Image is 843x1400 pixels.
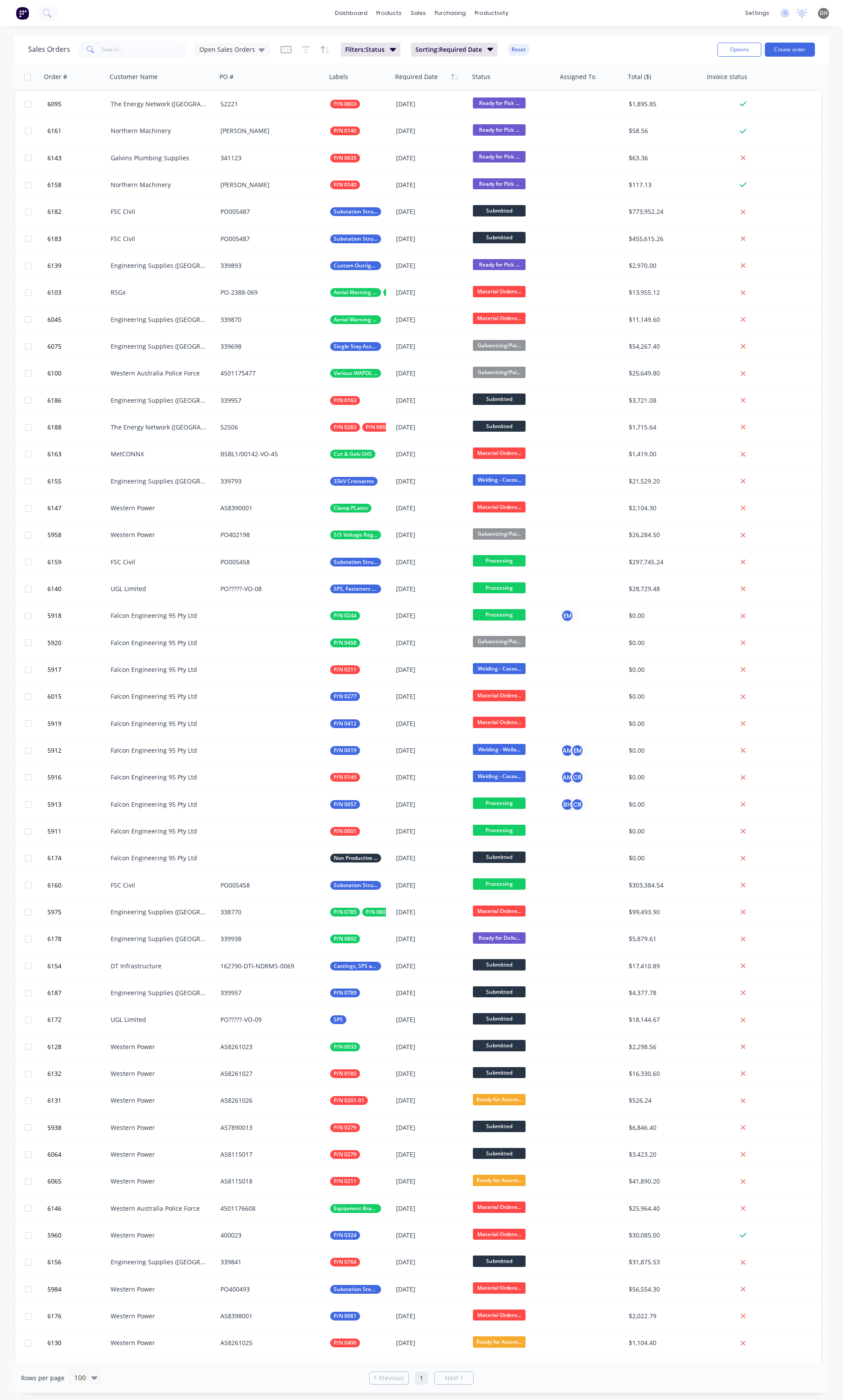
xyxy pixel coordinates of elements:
div: Order # [44,72,67,81]
div: $117.13 [629,180,697,189]
span: 5958 [47,530,61,539]
button: 5920 [45,630,111,656]
button: 6045 [45,307,111,333]
button: EM [561,609,574,622]
span: P/N 0057 [334,800,357,809]
span: Filters: Status [345,45,385,54]
span: Cut & Galv SHS [334,450,372,458]
div: productivity [470,7,513,20]
span: Submitted [473,205,526,216]
span: 5911 [47,827,61,836]
button: AMCR [561,771,584,784]
span: 6132 [47,1069,61,1078]
span: P/N 0785 [334,908,357,916]
span: Submitted [473,232,526,243]
span: Substation Structural Steel [334,207,378,216]
button: AMEM [561,744,584,757]
span: P/N 0163 [334,396,357,405]
div: Total ($) [628,72,651,81]
a: dashboard [331,7,372,20]
span: Custom Outrigger [334,261,378,270]
button: 5938 [45,1115,111,1141]
span: 6143 [47,154,61,162]
div: Engineering Supplies ([GEOGRAPHIC_DATA]) Pty Ltd [111,315,208,324]
div: EM [571,744,584,757]
span: P/N 0324 [334,1231,357,1240]
div: 339698 [220,342,318,351]
span: 5938 [47,1123,61,1132]
span: 6100 [47,369,61,378]
div: 339957 [220,396,318,405]
button: SPS, Fasteners & Buy IN [330,585,381,593]
button: P/N 0001 [330,827,360,836]
span: 5984 [47,1285,61,1294]
span: 5912 [47,746,61,755]
div: AM [561,744,574,757]
div: [DATE] [396,235,466,243]
span: Substation Steel & Ali [334,1285,378,1294]
span: Ready for Pick ... [473,259,526,270]
span: 6160 [47,881,61,890]
div: 52506 [220,423,318,432]
div: The Energy Network ([GEOGRAPHIC_DATA]) Pty Ltd [111,100,208,108]
div: CR [571,771,584,784]
button: P/N 0057 [330,800,360,809]
div: [DATE] [396,207,466,216]
span: Various WAPOL Brackets [334,369,378,378]
button: P/N 0324 [330,1231,360,1240]
button: 6140 [45,576,111,602]
button: P/N 0201-01 [330,1096,368,1105]
span: Material Ordere... [473,447,526,458]
button: Various WAPOL Brackets [330,369,381,378]
span: Next [445,1374,458,1382]
div: products [372,7,406,20]
div: Engineering Supplies ([GEOGRAPHIC_DATA]) Pty Ltd [111,261,208,270]
span: 6065 [47,1177,61,1186]
span: 6128 [47,1043,61,1051]
button: Sorting:Required Date [411,43,498,57]
button: 6143 [45,145,111,171]
button: 6064 [45,1141,111,1168]
button: Substation Structural Steel [330,207,381,216]
button: Equipment Brackets [330,1204,381,1213]
div: $3,721.08 [629,396,697,405]
span: P/N 0283 [334,423,357,432]
button: 5919 [45,711,111,737]
div: $11,149.60 [629,315,697,324]
span: P/N 0185 [334,1069,357,1078]
button: P/N 0785P/N 0802 [330,908,392,916]
button: P/N 0802 [330,935,360,943]
button: 6146 [45,1195,111,1222]
div: Western Australia Police Force [111,369,208,378]
input: Search... [102,41,187,58]
span: DH [820,9,828,17]
span: 5916 [47,773,61,782]
span: Substation Structural Steel [334,558,378,566]
button: 6161 [45,118,111,144]
button: P/N 0277 [330,692,360,701]
div: $773,952.24 [629,207,697,216]
button: 6095 [45,91,111,117]
span: Galvanizing/Pai... [473,367,526,378]
span: P/N 0145 [334,773,357,782]
div: Required Date [395,72,438,81]
span: Clamp PLates [334,504,368,512]
button: P/N 0244 [330,611,360,620]
div: Engineering Supplies ([GEOGRAPHIC_DATA]) Pty Ltd [111,342,208,351]
span: SPS [334,1015,343,1024]
div: purchasing [430,7,470,20]
div: Assigned To [560,72,595,81]
button: Reset [508,43,530,56]
button: 5912 [45,737,111,764]
button: S/S Voltage Reg Lids [330,530,381,539]
a: Page 1 is your current page [415,1371,428,1385]
button: 6163 [45,441,111,467]
button: 5917 [45,657,111,683]
button: 6103 [45,279,111,306]
span: 6045 [47,315,61,324]
button: 5913 [45,791,111,818]
div: 52221 [220,100,318,108]
button: Filters:Status [341,43,400,57]
div: [DATE] [396,288,466,297]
